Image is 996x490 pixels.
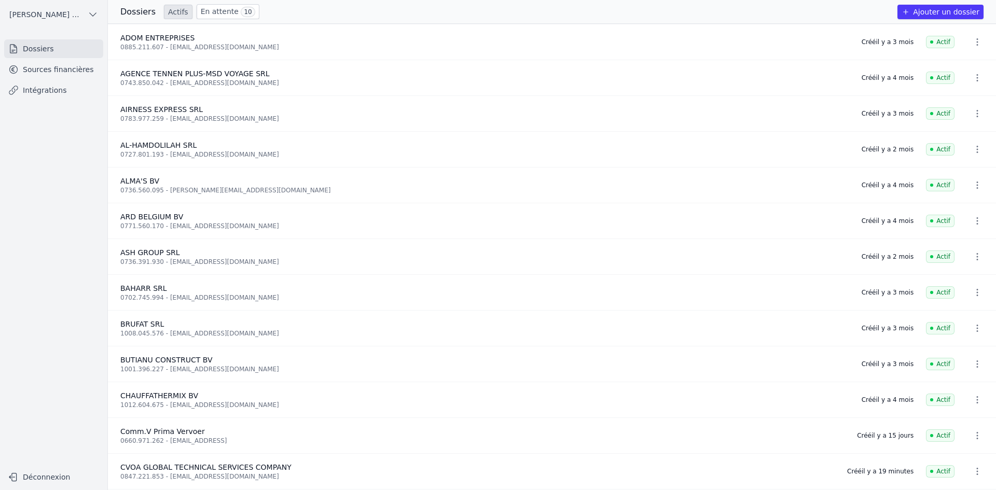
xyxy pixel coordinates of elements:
span: Actif [926,465,955,478]
a: Intégrations [4,81,103,100]
div: Créé il y a 3 mois [862,360,914,368]
span: Actif [926,179,955,191]
span: Actif [926,250,955,263]
span: [PERSON_NAME] ET PARTNERS SRL [9,9,84,20]
div: Créé il y a 3 mois [862,38,914,46]
span: Actif [926,394,955,406]
div: Créé il y a 4 mois [862,217,914,225]
span: AL-HAMDOLILAH SRL [120,141,197,149]
div: 1001.396.227 - [EMAIL_ADDRESS][DOMAIN_NAME] [120,365,849,373]
button: Déconnexion [4,469,103,485]
a: Sources financières [4,60,103,79]
span: Actif [926,36,955,48]
span: ASH GROUP SRL [120,248,180,257]
div: 0727.801.193 - [EMAIL_ADDRESS][DOMAIN_NAME] [120,150,849,159]
a: En attente 10 [197,4,259,19]
div: 0702.745.994 - [EMAIL_ADDRESS][DOMAIN_NAME] [120,293,849,302]
span: CVOA GLOBAL TECHNICAL SERVICES COMPANY [120,463,292,471]
span: ALMA'S BV [120,177,159,185]
div: Créé il y a 2 mois [862,145,914,153]
div: Créé il y a 4 mois [862,396,914,404]
span: Actif [926,358,955,370]
div: 0847.221.853 - [EMAIL_ADDRESS][DOMAIN_NAME] [120,472,835,481]
a: Actifs [164,5,192,19]
span: BAHARR SRL [120,284,167,292]
span: CHAUFFATHERMIX BV [120,391,198,400]
span: Actif [926,107,955,120]
span: AGENCE TENNEN PLUS-MSD VOYAGE SRL [120,69,270,78]
span: Actif [926,286,955,299]
span: Actif [926,215,955,227]
div: 0771.560.170 - [EMAIL_ADDRESS][DOMAIN_NAME] [120,222,849,230]
button: [PERSON_NAME] ET PARTNERS SRL [4,6,103,23]
div: Créé il y a 3 mois [862,324,914,332]
div: Créé il y a 2 mois [862,253,914,261]
div: Créé il y a 3 mois [862,109,914,118]
span: Actif [926,143,955,156]
div: 0885.211.607 - [EMAIL_ADDRESS][DOMAIN_NAME] [120,43,849,51]
h3: Dossiers [120,6,156,18]
a: Dossiers [4,39,103,58]
div: 0743.850.042 - [EMAIL_ADDRESS][DOMAIN_NAME] [120,79,849,87]
button: Ajouter un dossier [897,5,984,19]
span: BUTIANU CONSTRUCT BV [120,356,213,364]
span: 10 [241,7,255,17]
div: 0660.971.262 - [EMAIL_ADDRESS] [120,437,845,445]
span: ADOM ENTREPRISES [120,34,195,42]
div: Créé il y a 4 mois [862,181,914,189]
div: 1008.045.576 - [EMAIL_ADDRESS][DOMAIN_NAME] [120,329,849,338]
div: Créé il y a 4 mois [862,74,914,82]
span: AIRNESS EXPRESS SRL [120,105,203,114]
div: Créé il y a 15 jours [857,431,914,440]
div: 0736.560.095 - [PERSON_NAME][EMAIL_ADDRESS][DOMAIN_NAME] [120,186,849,194]
div: 1012.604.675 - [EMAIL_ADDRESS][DOMAIN_NAME] [120,401,849,409]
div: 0736.391.930 - [EMAIL_ADDRESS][DOMAIN_NAME] [120,258,849,266]
div: Créé il y a 3 mois [862,288,914,297]
span: Actif [926,72,955,84]
span: Actif [926,322,955,334]
div: Créé il y a 19 minutes [847,467,914,475]
span: Comm.V Prima Vervoer [120,427,205,436]
span: BRUFAT SRL [120,320,164,328]
div: 0783.977.259 - [EMAIL_ADDRESS][DOMAIN_NAME] [120,115,849,123]
span: Actif [926,429,955,442]
span: ARD BELGIUM BV [120,213,183,221]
